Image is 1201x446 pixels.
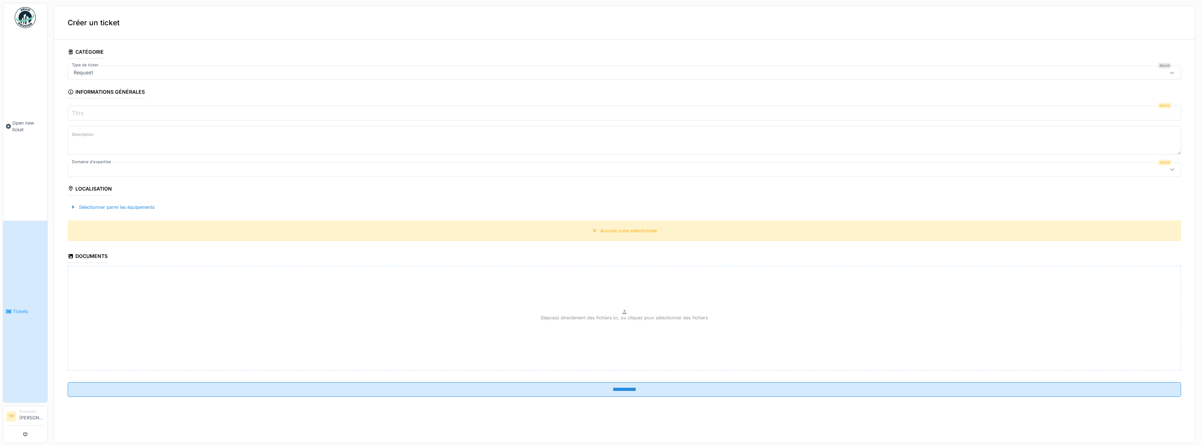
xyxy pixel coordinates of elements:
span: Open new ticket [12,120,45,133]
label: Type de ticket [70,62,100,68]
div: Requis [1158,63,1171,68]
label: Description [70,130,95,139]
label: Domaine d'expertise [70,159,113,165]
img: Badge_color-CXgf-gQk.svg [15,7,36,28]
li: TP [6,411,16,422]
label: Titre [70,109,85,117]
div: Requis [1158,160,1171,165]
div: Sélectionner parmi les équipements [68,202,157,212]
a: Tickets [3,221,47,403]
div: Aucune zone sélectionnée [600,227,657,234]
div: Créer un ticket [54,6,1195,40]
div: Catégorie [68,47,104,59]
p: Déposez directement des fichiers ici, ou cliquez pour sélectionner des fichiers [541,314,708,321]
div: Requis [1158,103,1171,108]
div: Request [71,69,96,76]
div: Requester [19,409,45,414]
div: Localisation [68,184,112,195]
div: Informations générales [68,87,145,99]
a: TP Requester[PERSON_NAME] [6,409,45,426]
span: Tickets [13,308,45,315]
div: Documents [68,251,108,263]
li: [PERSON_NAME] [19,409,45,424]
a: Open new ticket [3,32,47,221]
